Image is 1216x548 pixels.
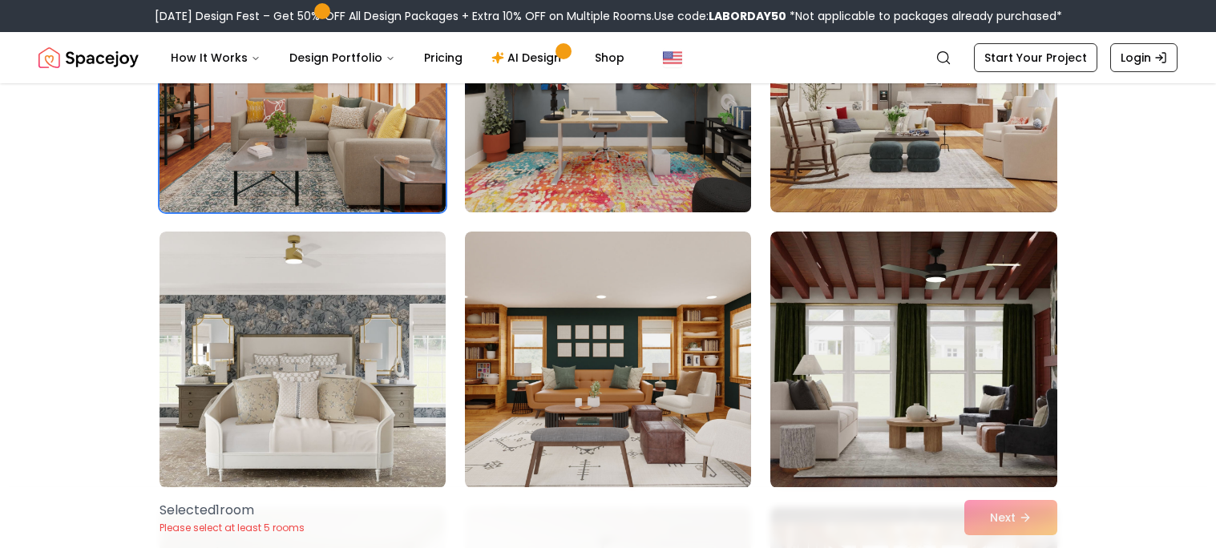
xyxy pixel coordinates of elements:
[38,32,1178,83] nav: Global
[277,42,408,74] button: Design Portfolio
[158,42,637,74] nav: Main
[1110,43,1178,72] a: Login
[411,42,475,74] a: Pricing
[38,42,139,74] img: Spacejoy Logo
[160,501,305,520] p: Selected 1 room
[465,232,751,488] img: Room room-8
[158,42,273,74] button: How It Works
[974,43,1097,72] a: Start Your Project
[160,232,446,488] img: Room room-7
[709,8,786,24] b: LABORDAY50
[479,42,579,74] a: AI Design
[663,48,682,67] img: United States
[786,8,1062,24] span: *Not applicable to packages already purchased*
[770,232,1056,488] img: Room room-9
[160,522,305,534] p: Please select at least 5 rooms
[654,8,786,24] span: Use code:
[582,42,637,74] a: Shop
[38,42,139,74] a: Spacejoy
[155,8,1062,24] div: [DATE] Design Fest – Get 50% OFF All Design Packages + Extra 10% OFF on Multiple Rooms.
